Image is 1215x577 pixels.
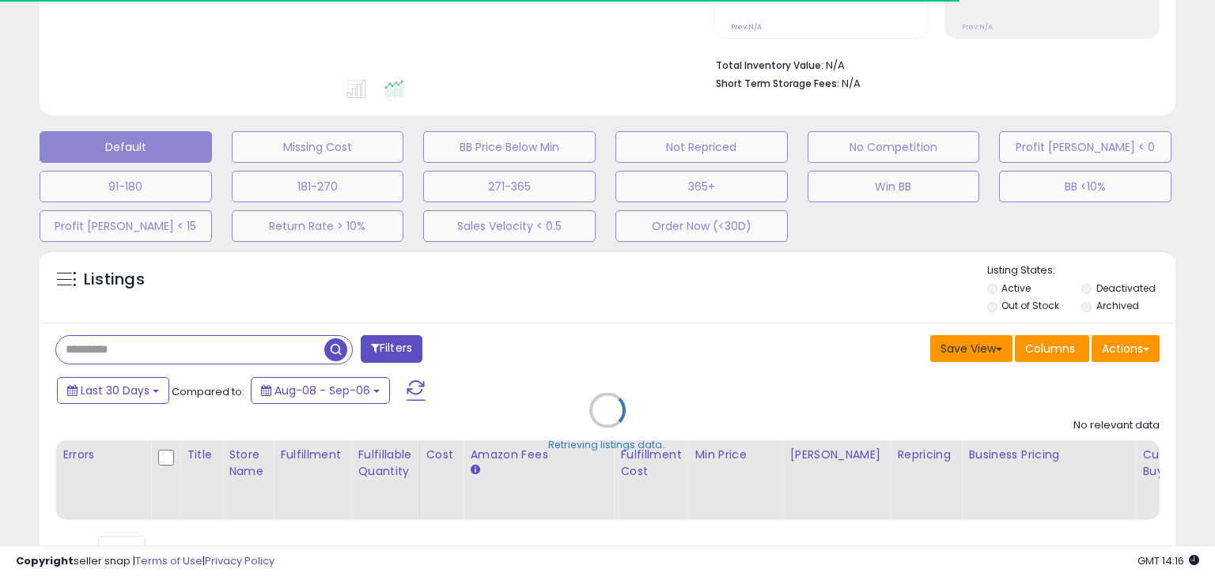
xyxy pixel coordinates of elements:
button: Default [40,131,212,163]
button: BB Price Below Min [423,131,596,163]
span: N/A [842,76,861,91]
button: Win BB [808,171,980,202]
button: No Competition [808,131,980,163]
button: 271-365 [423,171,596,202]
button: Not Repriced [615,131,788,163]
li: N/A [716,55,1148,74]
button: Return Rate > 10% [232,210,404,242]
button: Order Now (<30D) [615,210,788,242]
b: Short Term Storage Fees: [716,77,839,90]
strong: Copyright [16,553,74,568]
button: Missing Cost [232,131,404,163]
button: BB <10% [999,171,1171,202]
div: seller snap | | [16,554,274,569]
b: Total Inventory Value: [716,58,823,72]
button: Sales Velocity < 0.5 [423,210,596,242]
button: 365+ [615,171,788,202]
small: Prev: N/A [731,22,762,32]
button: 181-270 [232,171,404,202]
button: Profit [PERSON_NAME] < 0 [999,131,1171,163]
button: 91-180 [40,171,212,202]
button: Profit [PERSON_NAME] < 15 [40,210,212,242]
small: Prev: N/A [962,22,993,32]
div: Retrieving listings data.. [548,438,667,452]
